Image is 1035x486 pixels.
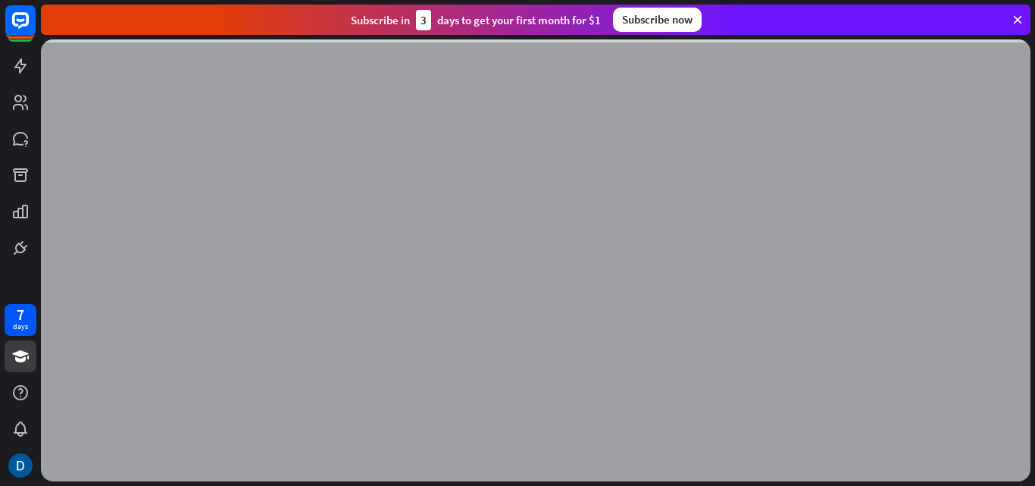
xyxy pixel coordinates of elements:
[351,10,601,30] div: Subscribe in days to get your first month for $1
[17,308,24,321] div: 7
[13,321,28,332] div: days
[5,304,36,336] a: 7 days
[416,10,431,30] div: 3
[613,8,702,32] div: Subscribe now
